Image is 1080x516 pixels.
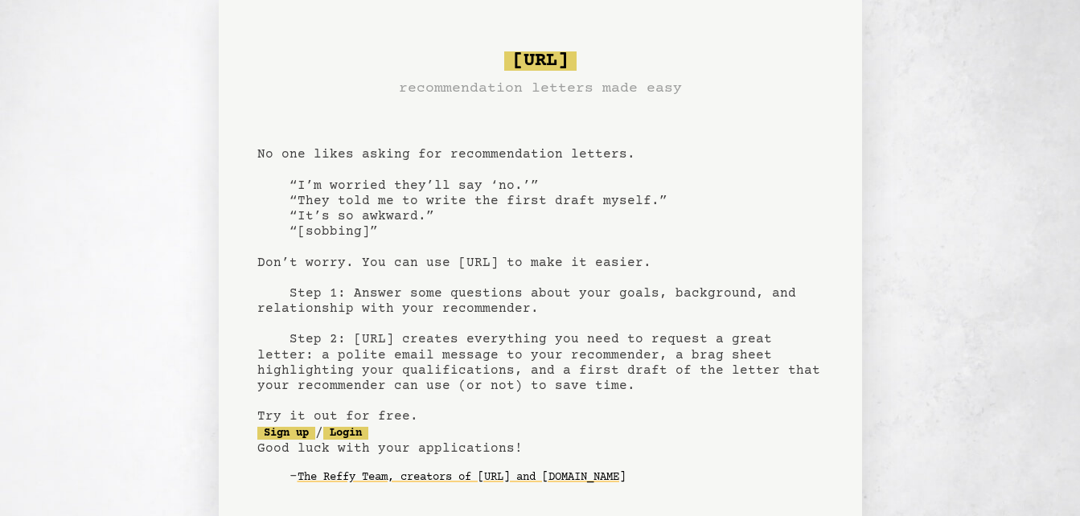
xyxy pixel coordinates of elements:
div: - [290,469,823,485]
pre: No one likes asking for recommendation letters. “I’m worried they’ll say ‘no.’” “They told me to ... [257,45,823,516]
a: The Reffy Team, creators of [URL] and [DOMAIN_NAME] [298,465,626,490]
a: Login [323,427,368,440]
h3: recommendation letters made easy [399,77,682,100]
a: Sign up [257,427,315,440]
span: [URL] [504,51,577,71]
